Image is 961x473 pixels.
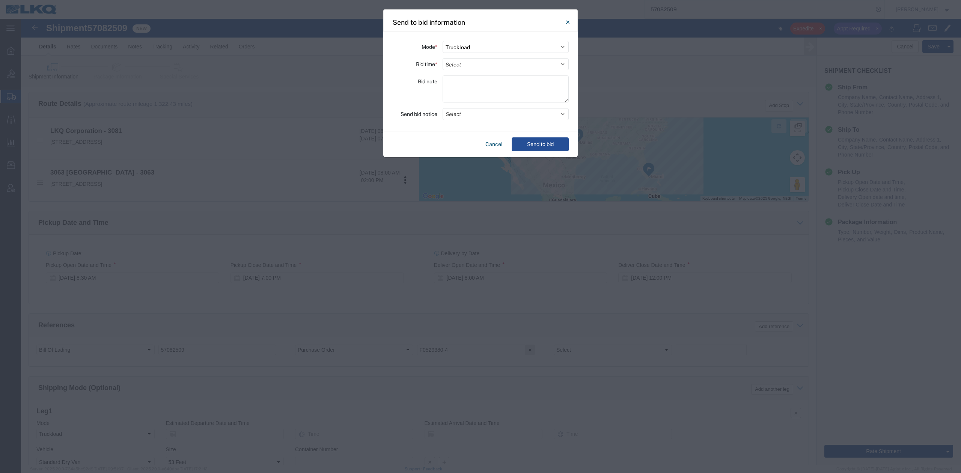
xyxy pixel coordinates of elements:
button: Select [443,108,569,120]
button: Cancel [482,137,506,151]
h4: Send to bid information [393,17,465,27]
button: Close [560,15,575,30]
label: Bid note [418,75,437,87]
button: Send to bid [512,137,569,151]
label: Bid time [416,58,437,70]
label: Send bid notice [401,108,437,120]
label: Mode [422,41,437,53]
